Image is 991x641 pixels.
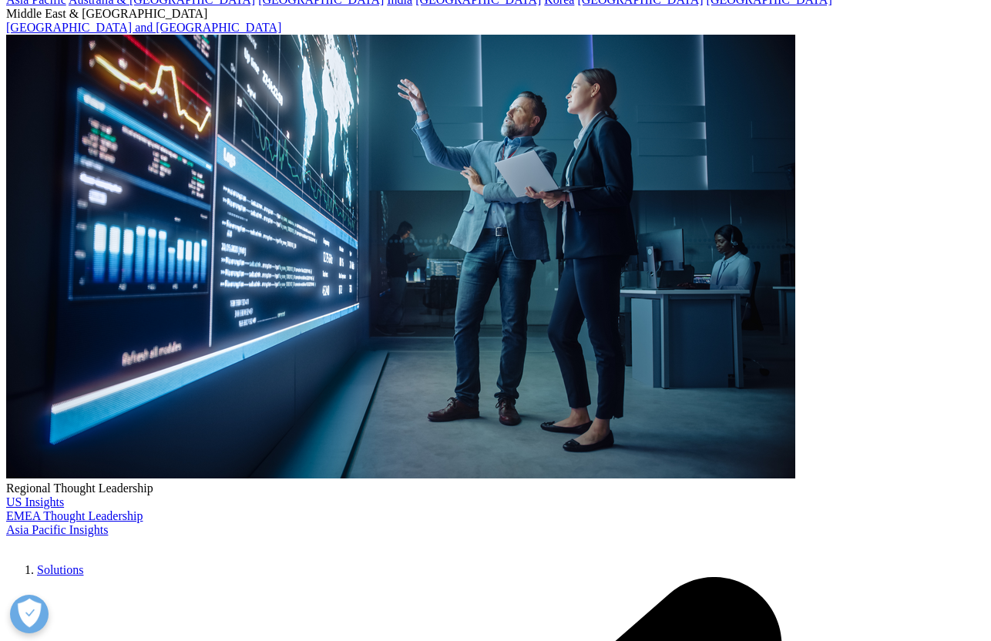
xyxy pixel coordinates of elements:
[6,21,281,34] a: [GEOGRAPHIC_DATA] and [GEOGRAPHIC_DATA]
[6,509,143,522] a: EMEA Thought Leadership
[10,595,49,633] button: Open Preferences
[6,7,985,21] div: Middle East & [GEOGRAPHIC_DATA]
[37,563,83,576] a: Solutions
[6,523,108,536] a: Asia Pacific Insights
[6,482,985,495] div: Regional Thought Leadership
[6,495,64,508] a: US Insights
[6,35,795,478] img: 2093_analyzing-data-using-big-screen-display-and-laptop.png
